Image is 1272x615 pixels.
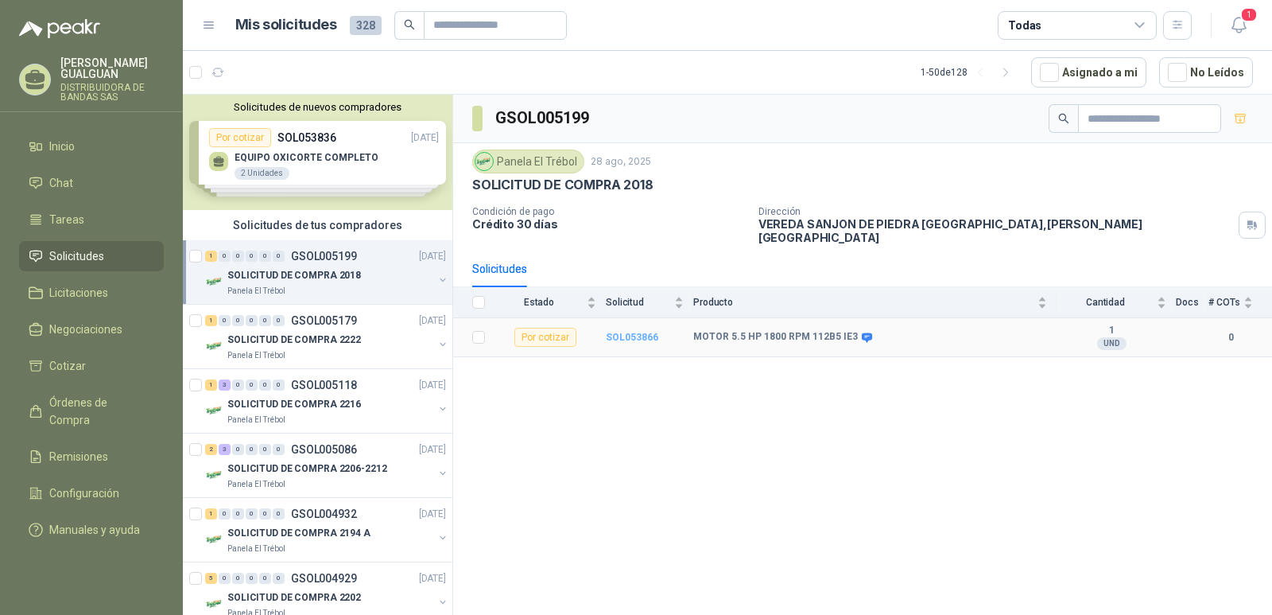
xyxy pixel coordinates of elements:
div: 1 [205,380,217,391]
span: Cantidad [1057,297,1154,308]
a: Tareas [19,204,164,235]
div: 5 [205,573,217,584]
div: 3 [219,380,231,391]
button: 1 [1224,11,1253,40]
span: 328 [350,16,382,35]
div: 0 [273,573,285,584]
div: 0 [232,380,244,391]
a: Remisiones [19,442,164,472]
a: 2 3 0 0 0 0 GSOL005086[DATE] Company LogoSOLICITUD DE COMPRA 2206-2212Panela El Trébol [205,440,449,491]
p: GSOL004929 [291,573,357,584]
a: Licitaciones [19,278,164,308]
span: Órdenes de Compra [49,394,149,429]
a: Inicio [19,131,164,162]
img: Company Logo [205,594,224,613]
span: Negociaciones [49,321,122,338]
div: Solicitudes de tus compradores [183,210,452,240]
div: 1 - 50 de 128 [921,60,1018,85]
span: search [404,19,415,30]
div: 0 [259,508,271,520]
a: 1 0 0 0 0 0 GSOL004932[DATE] Company LogoSOLICITUD DE COMPRA 2194 APanela El Trébol [205,504,449,555]
b: 1 [1057,325,1166,337]
span: Solicitud [606,297,671,308]
div: 0 [232,315,244,326]
div: UND [1097,337,1127,350]
p: GSOL005199 [291,251,357,262]
button: Solicitudes de nuevos compradores [189,101,446,113]
p: 28 ago, 2025 [591,154,651,169]
div: 0 [246,380,258,391]
div: 1 [205,251,217,262]
p: [DATE] [419,313,446,329]
p: SOLICITUD DE COMPRA 2194 A [227,526,370,541]
span: Tareas [49,211,84,228]
p: SOLICITUD DE COMPRA 2206-2212 [227,461,387,477]
p: Dirección [758,206,1232,217]
p: SOLICITUD DE COMPRA 2222 [227,333,361,348]
div: 0 [232,573,244,584]
p: Condición de pago [472,206,746,217]
div: 0 [259,251,271,262]
th: Cantidad [1057,287,1176,318]
span: Configuración [49,485,119,502]
p: GSOL005179 [291,315,357,326]
span: Remisiones [49,448,108,465]
b: 0 [1208,330,1253,345]
p: Panela El Trébol [227,349,285,362]
div: 0 [232,444,244,455]
div: 0 [219,315,231,326]
span: Cotizar [49,357,86,375]
p: [DATE] [419,378,446,393]
div: Solicitudes [472,260,527,278]
a: Chat [19,168,164,198]
span: Producto [693,297,1034,308]
div: 2 [205,444,217,455]
div: 0 [273,444,285,455]
b: MOTOR 5.5 HP 1800 RPM 112B5 IE3 [693,331,858,344]
p: Crédito 30 días [472,217,746,231]
a: Configuración [19,478,164,508]
div: 1 [205,315,217,326]
img: Company Logo [205,465,224,485]
span: Inicio [49,138,75,155]
th: # COTs [1208,287,1272,318]
div: Todas [1008,17,1041,34]
div: 0 [273,380,285,391]
div: 0 [219,573,231,584]
img: Company Logo [205,401,224,420]
a: Negociaciones [19,314,164,344]
div: 0 [246,444,258,455]
div: 3 [219,444,231,455]
a: Cotizar [19,351,164,381]
img: Company Logo [205,530,224,549]
span: Licitaciones [49,284,108,302]
a: 1 0 0 0 0 0 GSOL005179[DATE] Company LogoSOLICITUD DE COMPRA 2222Panela El Trébol [205,311,449,362]
th: Solicitud [606,287,693,318]
p: SOLICITUD DE COMPRA 2018 [227,268,361,283]
p: [PERSON_NAME] GUALGUAN [60,57,164,80]
p: GSOL004932 [291,508,357,520]
div: 0 [219,251,231,262]
p: [DATE] [419,571,446,586]
span: Solicitudes [49,247,104,265]
span: Chat [49,174,73,192]
p: Panela El Trébol [227,543,285,555]
div: 0 [246,251,258,262]
a: SOL053866 [606,332,658,343]
p: Panela El Trébol [227,285,285,298]
div: 0 [232,251,244,262]
p: GSOL005086 [291,444,357,455]
button: Asignado a mi [1031,57,1146,88]
th: Producto [693,287,1057,318]
div: 0 [259,444,271,455]
p: SOLICITUD DE COMPRA 2216 [227,397,361,412]
div: Panela El Trébol [472,150,584,173]
div: 0 [246,508,258,520]
div: 0 [273,251,285,262]
p: DISTRIBUIDORA DE BANDAS SAS [60,83,164,102]
a: Solicitudes [19,241,164,271]
img: Company Logo [205,272,224,291]
div: 0 [219,508,231,520]
div: 0 [232,508,244,520]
